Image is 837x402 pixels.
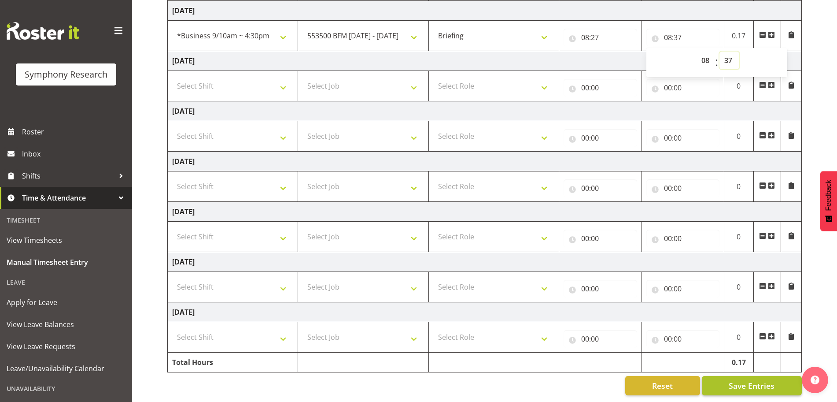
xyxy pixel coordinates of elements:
td: 0 [724,222,753,252]
span: Shifts [22,169,114,182]
div: Unavailability [2,380,130,398]
td: 0 [724,71,753,101]
span: Save Entries [729,380,774,391]
span: : [715,52,718,74]
input: Click to select... [564,330,637,348]
td: [DATE] [168,1,802,21]
td: [DATE] [168,252,802,272]
input: Click to select... [646,230,719,247]
input: Click to select... [646,280,719,298]
span: View Timesheets [7,234,125,247]
span: View Leave Requests [7,340,125,353]
div: Symphony Research [25,68,107,81]
span: Roster [22,125,128,138]
a: View Leave Requests [2,335,130,357]
input: Click to select... [646,330,719,348]
input: Click to select... [564,29,637,46]
input: Click to select... [564,79,637,97]
a: Leave/Unavailability Calendar [2,357,130,380]
button: Reset [625,376,700,395]
span: Reset [652,380,673,391]
input: Click to select... [646,79,719,97]
input: Click to select... [564,280,637,298]
td: 0.17 [724,21,753,51]
input: Click to select... [564,129,637,147]
input: Click to select... [646,129,719,147]
td: [DATE] [168,202,802,222]
td: 0 [724,171,753,202]
input: Click to select... [564,179,637,197]
img: help-xxl-2.png [811,376,819,384]
span: Manual Timesheet Entry [7,256,125,269]
td: 0.17 [724,353,753,372]
span: Apply for Leave [7,296,125,309]
input: Click to select... [646,179,719,197]
td: 0 [724,121,753,152]
td: [DATE] [168,152,802,171]
span: Leave/Unavailability Calendar [7,362,125,375]
a: View Timesheets [2,229,130,251]
input: Click to select... [646,29,719,46]
div: Leave [2,273,130,291]
td: 0 [724,272,753,302]
td: [DATE] [168,101,802,121]
input: Click to select... [564,230,637,247]
td: Total Hours [168,353,298,372]
button: Save Entries [702,376,802,395]
span: Feedback [825,180,833,211]
td: 0 [724,322,753,353]
button: Feedback - Show survey [820,171,837,231]
td: [DATE] [168,302,802,322]
img: Rosterit website logo [7,22,79,40]
a: Manual Timesheet Entry [2,251,130,273]
span: Inbox [22,147,128,160]
span: View Leave Balances [7,318,125,331]
div: Timesheet [2,211,130,229]
td: [DATE] [168,51,802,71]
span: Time & Attendance [22,191,114,205]
a: View Leave Balances [2,313,130,335]
a: Apply for Leave [2,291,130,313]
